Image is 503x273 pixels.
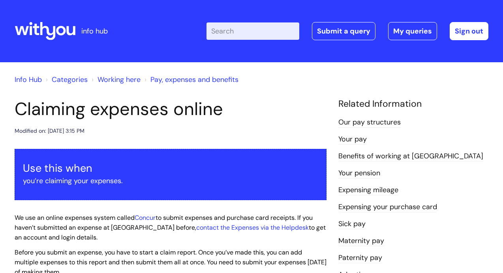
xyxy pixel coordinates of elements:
[206,22,488,40] div: | -
[338,236,384,246] a: Maternity pay
[52,75,88,84] a: Categories
[15,98,327,120] h1: Claiming expenses online
[90,73,141,86] li: Working here
[23,162,318,175] h3: Use this when
[196,223,309,232] a: contact the Expenses via the Helpdesk
[150,75,238,84] a: Pay, expenses and benefits
[338,168,380,178] a: Your pension
[206,22,299,40] input: Search
[338,134,367,145] a: Your pay
[338,98,488,110] h4: Related Information
[44,73,88,86] li: Solution home
[15,126,84,136] div: Modified on: [DATE] 3:15 PM
[135,214,156,222] a: Concur
[388,22,437,40] a: My queries
[23,175,318,187] p: you’re claiming your expenses.
[338,151,483,162] a: Benefits of working at [GEOGRAPHIC_DATA]
[338,219,366,229] a: Sick pay
[338,185,398,195] a: Expensing mileage
[15,214,326,241] span: We use an online expenses system called to submit expenses and purchase card receipts. If you hav...
[15,75,42,84] a: Info Hub
[98,75,141,84] a: Working here
[338,202,437,212] a: Expensing your purchase card
[338,117,401,128] a: Our pay structures
[143,73,238,86] li: Pay, expenses and benefits
[312,22,375,40] a: Submit a query
[81,25,108,37] p: info hub
[338,253,382,263] a: Paternity pay
[450,22,488,40] a: Sign out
